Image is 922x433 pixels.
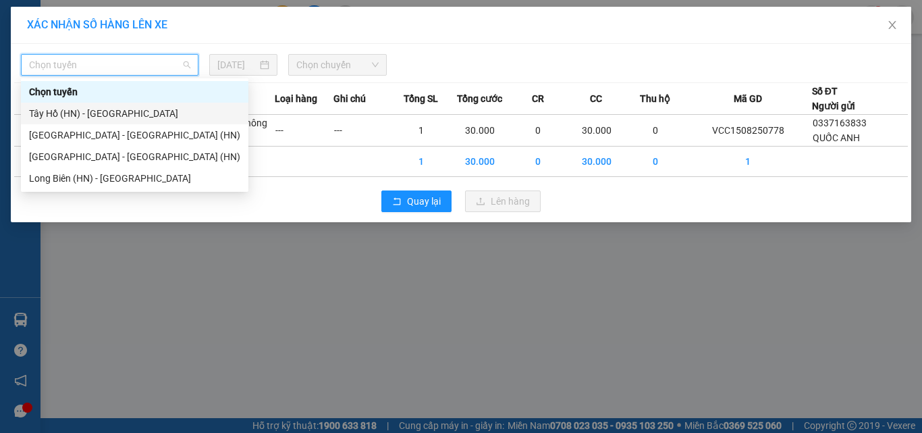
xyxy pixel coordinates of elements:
span: Mã GD [734,91,762,106]
td: 30.000 [450,147,509,177]
td: 1 [392,115,451,147]
span: Loại hàng [275,91,317,106]
td: 0 [509,115,568,147]
div: Tây Hồ (HN) - Thanh Hóa [21,103,248,124]
span: Quay lại [407,194,441,209]
span: Thu hộ [640,91,670,106]
div: [GEOGRAPHIC_DATA] - [GEOGRAPHIC_DATA] (HN) [29,149,240,164]
div: Long Biên (HN) - [GEOGRAPHIC_DATA] [29,171,240,186]
button: uploadLên hàng [465,190,541,212]
span: Website [124,61,155,71]
span: VP gửi: [15,78,140,93]
img: logo [9,13,65,70]
span: Ghi chú [333,91,366,106]
div: Thanh Hóa - Tây Hồ (HN) [21,146,248,168]
span: 0337163833 [813,118,867,128]
div: Tây Hồ (HN) - [GEOGRAPHIC_DATA] [29,106,240,121]
span: Tổng cước [457,91,502,106]
span: close [887,20,898,30]
strong: CÔNG TY TNHH VĨNH QUANG [91,12,275,26]
div: [GEOGRAPHIC_DATA] - [GEOGRAPHIC_DATA] (HN) [29,128,240,143]
td: 0 [509,147,568,177]
span: QUỐC ANH [57,99,106,109]
td: 30.000 [568,147,626,177]
td: 1 [392,147,451,177]
span: CR [532,91,544,106]
td: VCC1508250778 [684,115,812,147]
span: QUỐC ANH [813,132,860,143]
div: Chọn tuyến [29,84,240,99]
td: 30.000 [568,115,626,147]
td: --- [333,115,392,147]
span: Tổng SL [404,91,438,106]
div: Chọn tuyến [21,81,248,103]
button: rollbackQuay lại [381,190,452,212]
td: 1 [684,147,812,177]
td: 0 [626,115,684,147]
div: Long Biên (HN) - Thanh Hóa [21,168,248,189]
span: rollback [392,197,402,207]
strong: Hotline : 0889 23 23 23 [139,46,227,56]
span: CC [590,91,602,106]
td: 30.000 [450,115,509,147]
span: 64 Võ Chí Công [55,78,140,93]
span: Chọn chuyến [296,55,379,75]
td: --- [275,115,333,147]
button: Close [873,7,911,45]
strong: PHIẾU GỬI HÀNG [128,29,238,43]
td: 0 [626,147,684,177]
input: 15/08/2025 [217,57,256,72]
div: Số ĐT Người gửi [812,84,855,113]
span: Chọn tuyến [29,55,190,75]
div: Thanh Hóa - Long Biên (HN) [21,124,248,146]
strong: : [DOMAIN_NAME] [124,59,243,72]
strong: Người gửi: [13,99,55,109]
span: XÁC NHẬN SỐ HÀNG LÊN XE [27,18,167,31]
